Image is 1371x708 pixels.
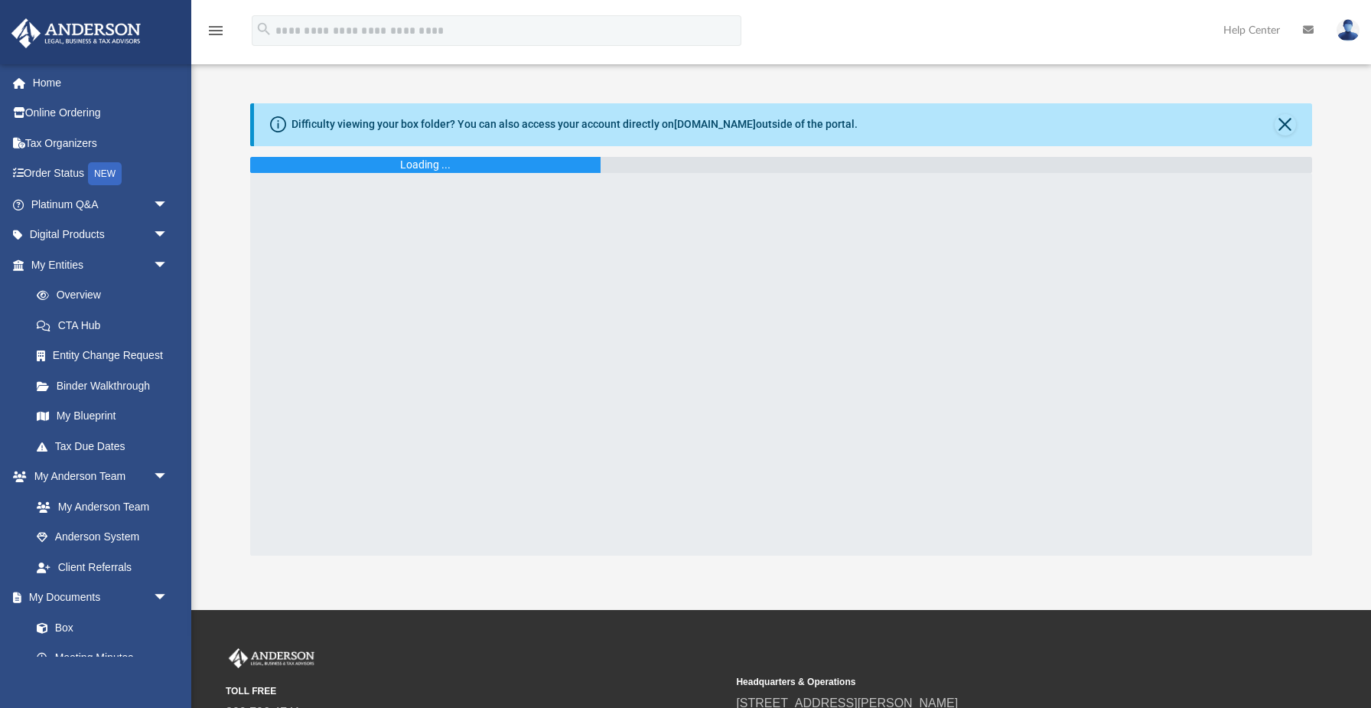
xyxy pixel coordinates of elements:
a: Platinum Q&Aarrow_drop_down [11,189,191,220]
div: NEW [88,162,122,185]
img: Anderson Advisors Platinum Portal [7,18,145,48]
span: arrow_drop_down [153,189,184,220]
span: arrow_drop_down [153,582,184,614]
span: arrow_drop_down [153,220,184,251]
a: My Entitiesarrow_drop_down [11,250,191,280]
a: My Blueprint [21,401,184,432]
a: Box [21,612,176,643]
a: Overview [21,280,191,311]
a: Binder Walkthrough [21,370,191,401]
a: My Anderson Teamarrow_drop_down [11,462,184,492]
span: arrow_drop_down [153,462,184,493]
button: Close [1275,114,1296,135]
a: My Anderson Team [21,491,176,522]
a: [DOMAIN_NAME] [674,118,756,130]
span: arrow_drop_down [153,250,184,281]
a: Online Ordering [11,98,191,129]
img: User Pic [1337,19,1360,41]
a: CTA Hub [21,310,191,341]
a: Tax Due Dates [21,431,191,462]
a: Client Referrals [21,552,184,582]
a: Entity Change Request [21,341,191,371]
div: Difficulty viewing your box folder? You can also access your account directly on outside of the p... [291,116,858,132]
i: search [256,21,272,38]
a: Tax Organizers [11,128,191,158]
a: menu [207,29,225,40]
small: Headquarters & Operations [736,675,1236,689]
small: TOLL FREE [226,684,725,698]
a: Meeting Minutes [21,643,184,674]
a: Digital Productsarrow_drop_down [11,220,191,250]
a: Home [11,67,191,98]
a: Anderson System [21,522,184,553]
img: Anderson Advisors Platinum Portal [226,648,318,668]
div: Loading ... [400,157,451,173]
a: Order StatusNEW [11,158,191,190]
i: menu [207,21,225,40]
a: My Documentsarrow_drop_down [11,582,184,613]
